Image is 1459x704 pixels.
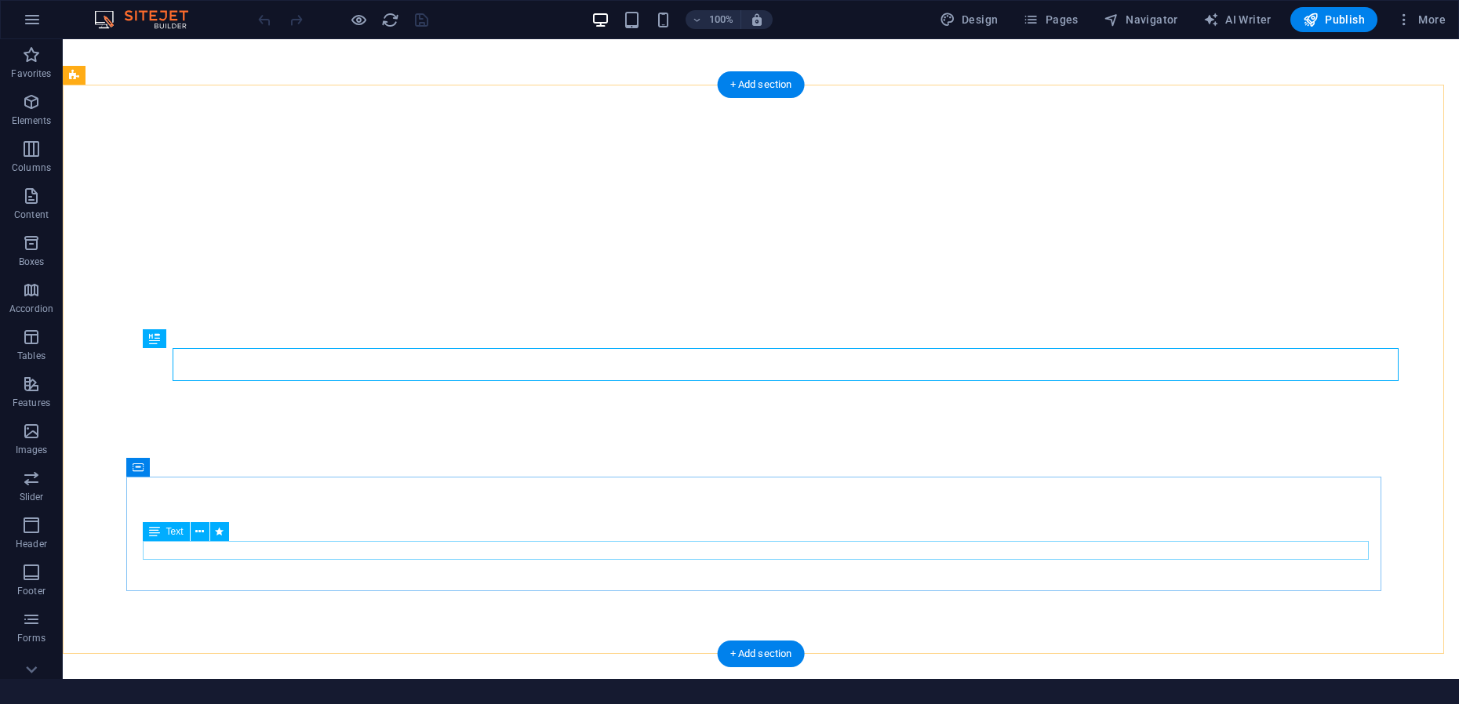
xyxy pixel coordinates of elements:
[16,444,48,456] p: Images
[933,7,1005,32] button: Design
[17,585,45,597] p: Footer
[718,640,805,667] div: + Add section
[9,303,53,315] p: Accordion
[90,10,208,29] img: Editor Logo
[380,10,399,29] button: reload
[1303,12,1365,27] span: Publish
[1197,7,1278,32] button: AI Writer
[1203,12,1272,27] span: AI Writer
[12,114,52,127] p: Elements
[17,350,45,362] p: Tables
[16,538,47,550] p: Header
[381,11,399,29] i: Reload page
[349,10,368,29] button: Click here to leave preview mode and continue editing
[750,13,764,27] i: On resize automatically adjust zoom level to fit chosen device.
[20,491,44,503] p: Slider
[1290,7,1377,32] button: Publish
[1017,7,1084,32] button: Pages
[1104,12,1178,27] span: Navigator
[709,10,734,29] h6: 100%
[1023,12,1078,27] span: Pages
[166,527,184,536] span: Text
[718,71,805,98] div: + Add section
[19,256,45,268] p: Boxes
[17,632,45,644] p: Forms
[13,397,50,409] p: Features
[11,67,51,80] p: Favorites
[686,10,741,29] button: 100%
[1390,7,1452,32] button: More
[940,12,999,27] span: Design
[14,209,49,221] p: Content
[933,7,1005,32] div: Design (Ctrl+Alt+Y)
[1396,12,1446,27] span: More
[1097,7,1184,32] button: Navigator
[12,161,51,174] p: Columns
